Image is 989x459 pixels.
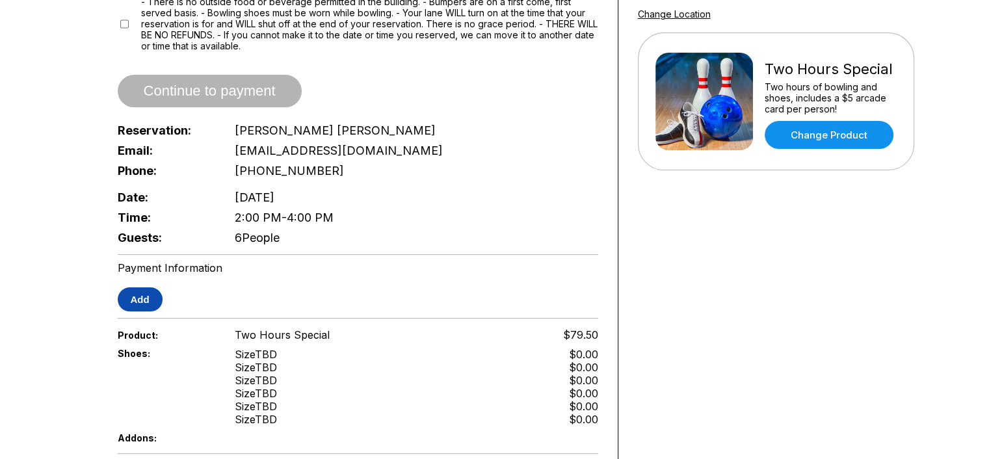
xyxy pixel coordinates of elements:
div: $0.00 [569,374,598,387]
span: [PERSON_NAME] [PERSON_NAME] [235,124,436,137]
span: Product: [118,330,214,341]
button: Add [118,287,163,311]
span: Addons: [118,432,214,443]
span: Date: [118,190,214,204]
div: $0.00 [569,348,598,361]
div: Size TBD [235,413,277,426]
span: Reservation: [118,124,214,137]
span: Shoes: [118,348,214,359]
div: $0.00 [569,361,598,374]
span: Time: [118,211,214,224]
span: [EMAIL_ADDRESS][DOMAIN_NAME] [235,144,443,157]
div: Payment Information [118,261,598,274]
div: Size TBD [235,348,277,361]
span: $79.50 [563,328,598,341]
div: $0.00 [569,400,598,413]
div: $0.00 [569,413,598,426]
div: Size TBD [235,361,277,374]
div: Size TBD [235,374,277,387]
div: Size TBD [235,400,277,413]
span: 6 People [235,231,280,244]
span: Guests: [118,231,214,244]
a: Change Location [638,8,711,20]
span: 2:00 PM - 4:00 PM [235,211,334,224]
div: $0.00 [569,387,598,400]
span: [DATE] [235,190,274,204]
span: Two Hours Special [235,328,330,341]
a: Change Product [765,121,893,149]
span: [PHONE_NUMBER] [235,164,344,177]
img: Two Hours Special [655,53,753,150]
span: Email: [118,144,214,157]
span: Phone: [118,164,214,177]
div: Two hours of bowling and shoes, includes a $5 arcade card per person! [765,81,897,114]
div: Two Hours Special [765,60,897,78]
div: Size TBD [235,387,277,400]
